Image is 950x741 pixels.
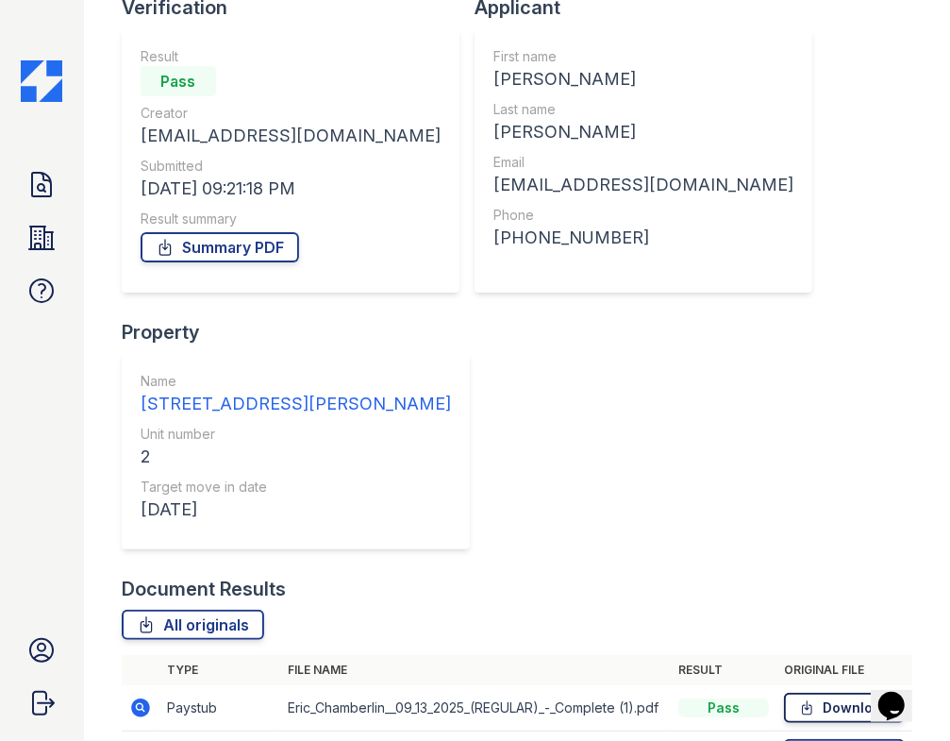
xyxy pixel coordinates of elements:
[776,655,912,685] th: Original file
[141,157,441,176] div: Submitted
[159,655,280,685] th: Type
[141,372,451,417] a: Name [STREET_ADDRESS][PERSON_NAME]
[493,100,793,119] div: Last name
[678,699,769,717] div: Pass
[141,176,441,202] div: [DATE] 09:21:18 PM
[21,60,62,102] img: CE_Icon_Blue-c292c112584629df590d857e76928e9f676e5b41ef8f769ba2f05ee15b207248.png
[141,47,441,66] div: Result
[671,655,776,685] th: Result
[141,104,441,123] div: Creator
[493,172,793,198] div: [EMAIL_ADDRESS][DOMAIN_NAME]
[141,444,451,470] div: 2
[141,232,299,262] a: Summary PDF
[141,372,451,391] div: Name
[784,693,905,723] a: Download
[493,225,793,251] div: [PHONE_NUMBER]
[141,66,216,96] div: Pass
[141,425,451,444] div: Unit number
[141,210,441,228] div: Result summary
[280,655,671,685] th: File name
[141,391,451,417] div: [STREET_ADDRESS][PERSON_NAME]
[141,497,451,523] div: [DATE]
[493,119,793,145] div: [PERSON_NAME]
[122,576,286,602] div: Document Results
[871,665,931,722] iframe: chat widget
[141,123,441,149] div: [EMAIL_ADDRESS][DOMAIN_NAME]
[122,319,485,345] div: Property
[493,153,793,172] div: Email
[122,610,264,640] a: All originals
[493,66,793,93] div: [PERSON_NAME]
[493,206,793,225] div: Phone
[280,685,671,732] td: Eric_Chamberlin__09_13_2025_(REGULAR)_-_Complete (1).pdf
[141,478,451,497] div: Target move in date
[493,47,793,66] div: First name
[159,685,280,732] td: Paystub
